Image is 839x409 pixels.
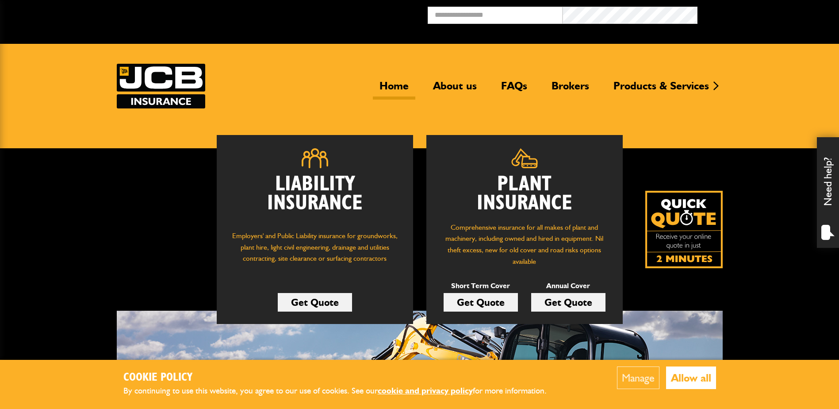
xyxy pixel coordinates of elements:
[123,371,561,385] h2: Cookie Policy
[645,191,723,268] a: Get your insurance quote isn just 2-minutes
[645,191,723,268] img: Quick Quote
[666,367,716,389] button: Allow all
[426,79,483,100] a: About us
[617,367,659,389] button: Manage
[378,386,473,396] a: cookie and privacy policy
[117,64,205,108] img: JCB Insurance Services logo
[278,293,352,312] a: Get Quote
[531,293,605,312] a: Get Quote
[444,293,518,312] a: Get Quote
[230,175,400,222] h2: Liability Insurance
[373,79,415,100] a: Home
[440,222,609,267] p: Comprehensive insurance for all makes of plant and machinery, including owned and hired in equipm...
[494,79,534,100] a: FAQs
[117,64,205,108] a: JCB Insurance Services
[545,79,596,100] a: Brokers
[531,280,605,292] p: Annual Cover
[697,7,832,20] button: Broker Login
[607,79,716,100] a: Products & Services
[440,175,609,213] h2: Plant Insurance
[230,230,400,273] p: Employers' and Public Liability insurance for groundworks, plant hire, light civil engineering, d...
[817,137,839,248] div: Need help?
[123,384,561,398] p: By continuing to use this website, you agree to our use of cookies. See our for more information.
[444,280,518,292] p: Short Term Cover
